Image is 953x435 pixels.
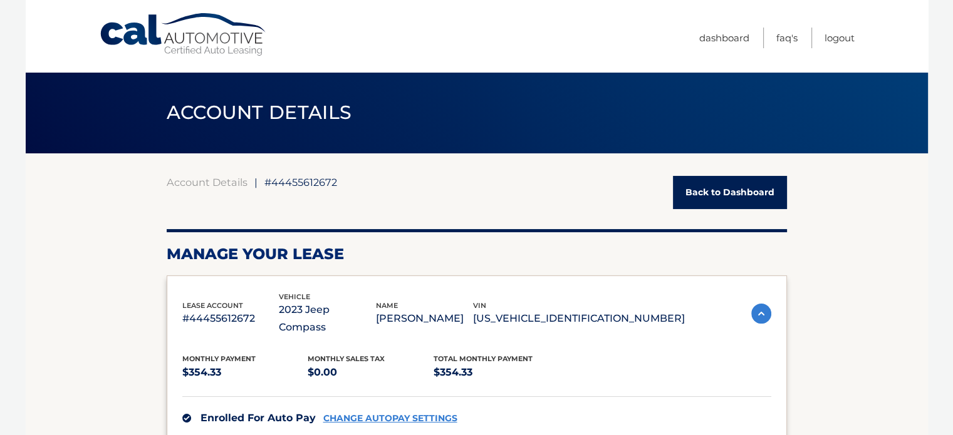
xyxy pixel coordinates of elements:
[279,301,376,336] p: 2023 Jeep Compass
[376,310,473,327] p: [PERSON_NAME]
[182,364,308,381] p: $354.33
[308,364,434,381] p: $0.00
[473,310,685,327] p: [US_VEHICLE_IDENTIFICATION_NUMBER]
[254,176,258,188] span: |
[751,304,771,324] img: accordion-active.svg
[167,101,352,124] span: ACCOUNT DETAILS
[308,354,385,363] span: Monthly sales Tax
[699,28,749,48] a: Dashboard
[182,301,243,310] span: lease account
[264,176,337,188] span: #44455612672
[376,301,398,310] span: name
[182,310,279,327] p: #44455612672
[182,354,256,363] span: Monthly Payment
[776,28,798,48] a: FAQ's
[182,414,191,422] img: check.svg
[825,28,855,48] a: Logout
[323,413,457,424] a: CHANGE AUTOPAY SETTINGS
[167,245,787,264] h2: Manage Your Lease
[673,176,787,209] a: Back to Dashboard
[167,176,247,188] a: Account Details
[473,301,486,310] span: vin
[434,364,560,381] p: $354.33
[279,292,310,301] span: vehicle
[99,13,268,57] a: Cal Automotive
[200,412,316,424] span: Enrolled For Auto Pay
[434,354,533,363] span: Total Monthly Payment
